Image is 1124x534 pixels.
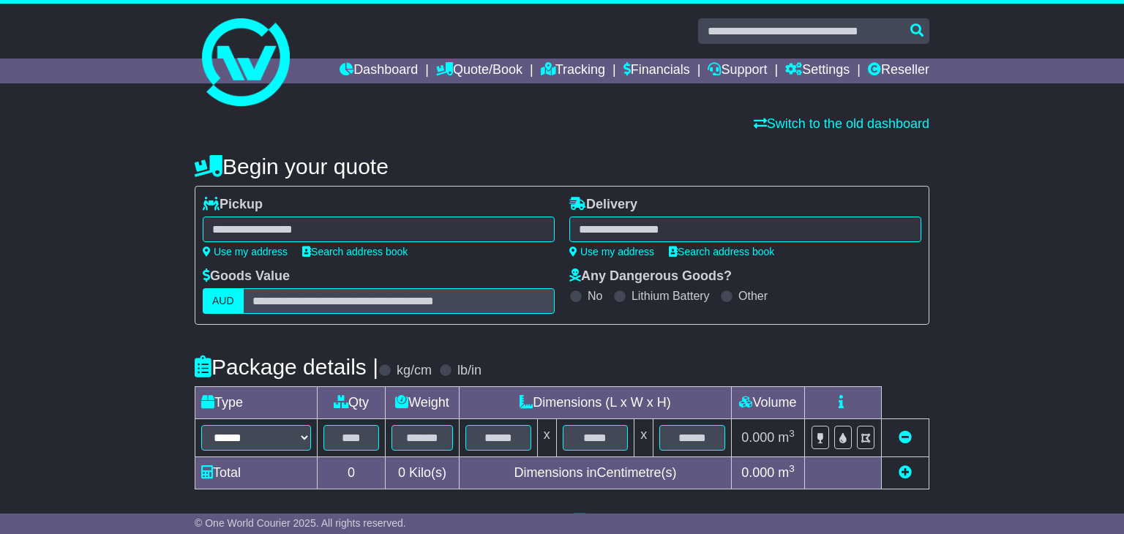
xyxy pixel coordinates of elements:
[899,465,912,480] a: Add new item
[868,59,929,83] a: Reseller
[386,457,460,489] td: Kilo(s)
[195,387,318,419] td: Type
[203,268,290,285] label: Goods Value
[731,387,804,419] td: Volume
[569,246,654,257] a: Use my address
[457,363,482,379] label: lb/in
[623,59,690,83] a: Financials
[741,430,774,445] span: 0.000
[754,116,929,131] a: Switch to the old dashboard
[195,457,318,489] td: Total
[669,246,774,257] a: Search address book
[459,387,731,419] td: Dimensions (L x W x H)
[203,246,288,257] a: Use my address
[634,419,653,457] td: x
[302,246,408,257] a: Search address book
[195,154,929,178] h4: Begin your quote
[741,465,774,480] span: 0.000
[340,59,418,83] a: Dashboard
[632,289,710,303] label: Lithium Battery
[569,268,732,285] label: Any Dangerous Goods?
[541,59,605,83] a: Tracking
[899,430,912,445] a: Remove this item
[738,289,768,303] label: Other
[386,387,460,419] td: Weight
[436,59,522,83] a: Quote/Book
[708,59,767,83] a: Support
[397,363,432,379] label: kg/cm
[203,288,244,314] label: AUD
[778,465,795,480] span: m
[537,419,556,457] td: x
[778,430,795,445] span: m
[398,465,405,480] span: 0
[789,428,795,439] sup: 3
[195,517,406,529] span: © One World Courier 2025. All rights reserved.
[318,387,386,419] td: Qty
[459,457,731,489] td: Dimensions in Centimetre(s)
[789,463,795,474] sup: 3
[195,355,378,379] h4: Package details |
[785,59,850,83] a: Settings
[569,197,637,213] label: Delivery
[588,289,602,303] label: No
[203,197,263,213] label: Pickup
[318,457,386,489] td: 0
